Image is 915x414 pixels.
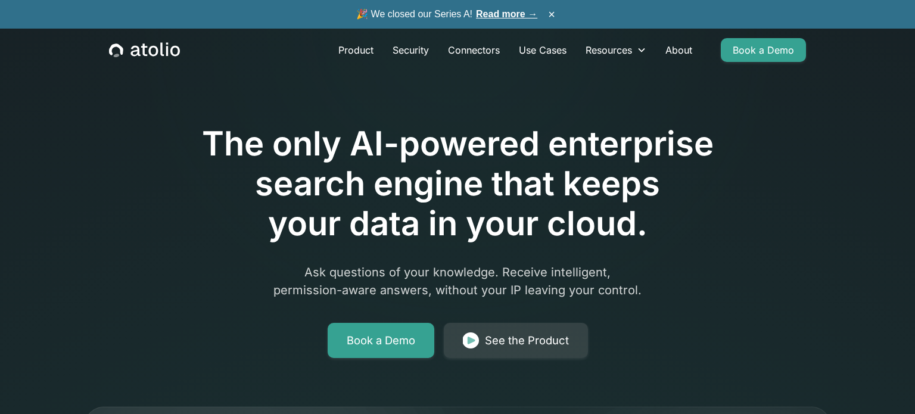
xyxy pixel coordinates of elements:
[152,124,762,244] h1: The only AI-powered enterprise search engine that keeps your data in your cloud.
[383,38,438,62] a: Security
[721,38,806,62] a: Book a Demo
[444,323,588,359] a: See the Product
[328,323,434,359] a: Book a Demo
[329,38,383,62] a: Product
[109,42,180,58] a: home
[229,263,686,299] p: Ask questions of your knowledge. Receive intelligent, permission-aware answers, without your IP l...
[576,38,656,62] div: Resources
[438,38,509,62] a: Connectors
[586,43,632,57] div: Resources
[544,8,559,21] button: ×
[356,7,537,21] span: 🎉 We closed our Series A!
[656,38,702,62] a: About
[509,38,576,62] a: Use Cases
[485,332,569,349] div: See the Product
[476,9,537,19] a: Read more →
